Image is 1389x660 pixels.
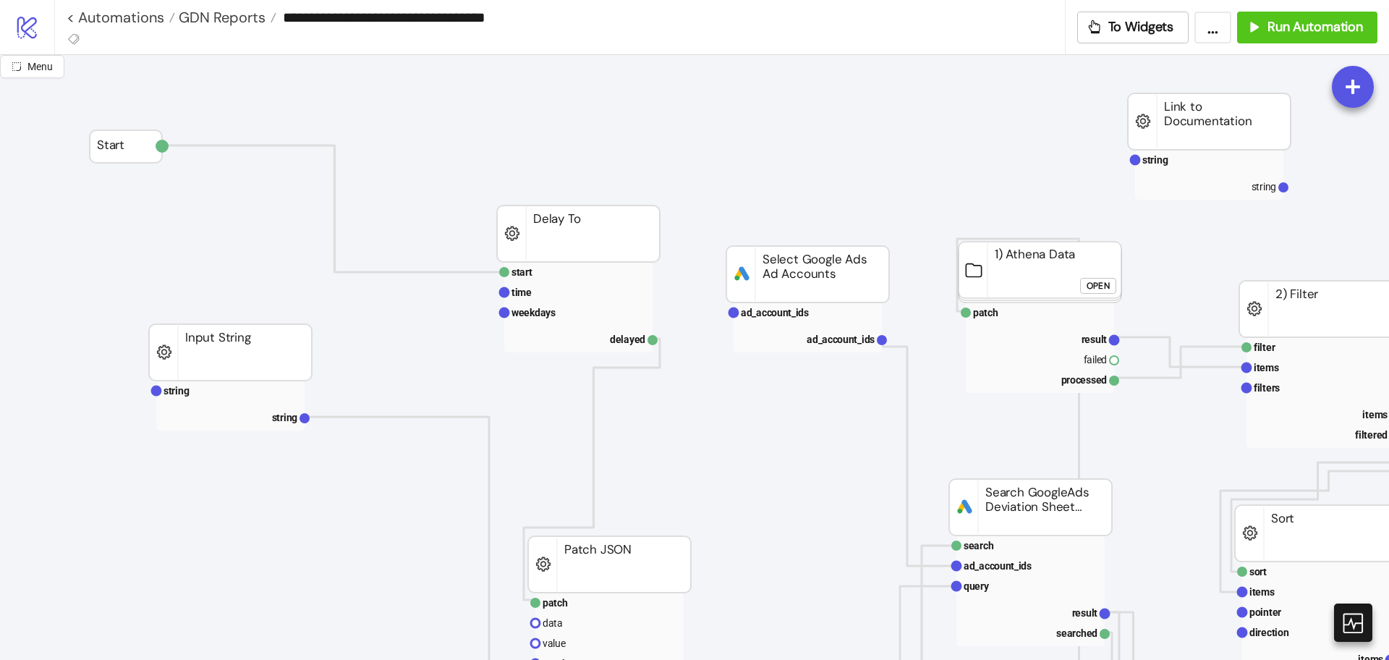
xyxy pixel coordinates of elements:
text: time [511,287,532,298]
div: Open [1087,278,1110,295]
a: GDN Reports [175,10,276,25]
a: < Automations [67,10,175,25]
span: Run Automation [1267,19,1363,35]
span: To Widgets [1108,19,1174,35]
text: items [1254,362,1279,373]
span: Menu [27,61,53,72]
button: Run Automation [1237,12,1377,43]
span: GDN Reports [175,8,266,27]
text: sort [1249,566,1267,577]
text: pointer [1249,606,1281,618]
text: search [964,540,994,551]
text: items [1249,586,1275,598]
span: radius-bottomright [12,62,22,72]
text: filter [1254,342,1275,353]
text: start [511,266,532,278]
text: string [272,412,298,423]
text: value [543,638,566,649]
text: ad_account_ids [964,560,1032,572]
button: To Widgets [1077,12,1189,43]
text: result [1072,607,1098,619]
button: ... [1194,12,1231,43]
text: patch [543,597,568,609]
text: patch [973,307,998,318]
text: string [1252,181,1276,192]
text: data [543,617,563,629]
text: ad_account_ids [807,334,875,345]
text: weekdays [511,307,556,318]
text: ad_account_ids [741,307,809,318]
text: query [964,580,990,592]
text: result [1082,334,1108,345]
text: string [163,385,190,397]
text: items [1362,409,1388,420]
text: string [1142,154,1168,166]
button: Open [1080,278,1116,294]
text: direction [1249,627,1289,638]
text: filters [1254,382,1280,394]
